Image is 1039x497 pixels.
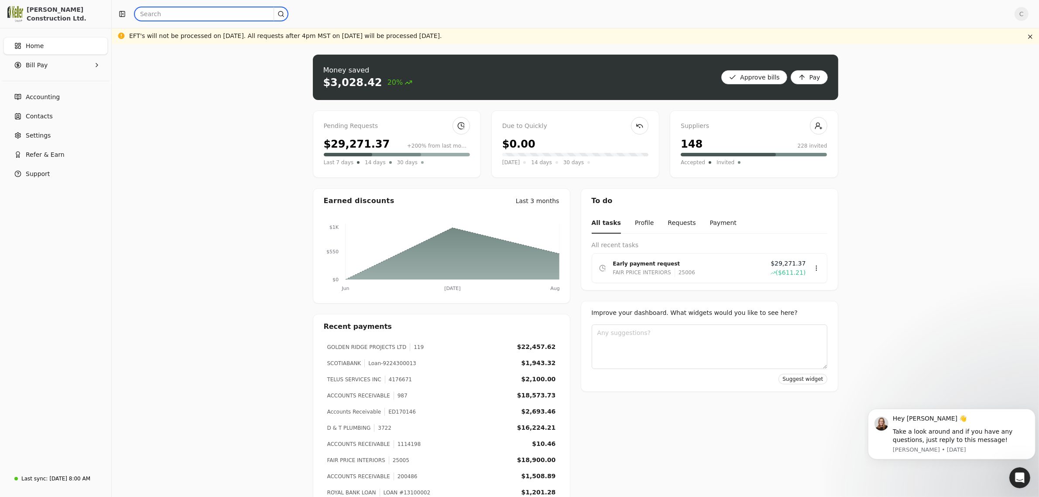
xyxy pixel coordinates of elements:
div: Early payment request [613,259,764,268]
div: $2,693.46 [521,407,556,416]
button: Suggest widget [778,374,827,384]
span: Bill Pay [26,61,48,70]
div: $10.46 [532,439,556,449]
a: Contacts [3,107,108,125]
div: 987 [394,392,408,400]
span: Support [26,169,50,179]
span: ($611.21) [776,268,806,277]
div: $1,201.28 [521,488,556,497]
div: Due to Quickly [502,121,648,131]
div: [DATE] 8:00 AM [49,475,90,483]
div: $18,900.00 [517,456,556,465]
div: Loan-9224300013 [364,359,416,367]
div: 200486 [394,473,418,480]
button: Requests [668,213,696,234]
button: Approve bills [721,70,787,84]
iframe: Intercom live chat [1009,467,1030,488]
a: Last sync:[DATE] 8:00 AM [3,471,108,487]
div: 1114198 [394,440,421,448]
div: 148 [681,136,703,152]
div: TELUS SERVICES INC [327,376,381,383]
a: Home [3,37,108,55]
span: Accounting [26,93,60,102]
div: To do [581,189,838,213]
div: All recent tasks [592,241,827,250]
div: 4176671 [385,376,412,383]
div: ROYAL BANK LOAN [327,489,376,497]
div: Pending Requests [324,121,470,131]
div: Improve your dashboard. What widgets would you like to see here? [592,308,827,318]
div: Recent payments [313,314,570,339]
a: Accounting [3,88,108,106]
div: [PERSON_NAME] Construction Ltd. [27,5,104,23]
span: Contacts [26,112,53,121]
span: 14 days [365,158,385,167]
button: C [1015,7,1029,21]
div: ACCOUNTS RECEIVABLE [327,473,390,480]
span: $29,271.37 [771,259,806,268]
div: $0.00 [502,136,535,152]
div: EFT's will not be processed on [DATE]. All requests after 4pm MST on [DATE] will be processed [DA... [129,31,442,41]
span: 14 days [531,158,552,167]
span: 20% [387,77,413,88]
div: GOLDEN RIDGE PROJECTS LTD [327,343,407,351]
tspan: $550 [326,249,339,255]
button: Profile [635,213,654,234]
span: Invited [717,158,734,167]
div: Suppliers [681,121,827,131]
div: $3,028.42 [323,76,382,90]
div: $2,100.00 [521,375,556,384]
div: ACCOUNTS RECEIVABLE [327,392,390,400]
span: Home [26,41,44,51]
div: $1,508.89 [521,472,556,481]
tspan: Aug [550,286,559,291]
div: $1,943.32 [521,359,556,368]
button: Refer & Earn [3,146,108,163]
div: $29,271.37 [324,136,390,152]
div: D & T PLUMBING [327,424,371,432]
span: Last 7 days [324,158,354,167]
input: Search [134,7,288,21]
a: Settings [3,127,108,144]
div: Last 3 months [516,197,559,206]
div: 25005 [389,456,409,464]
div: 25006 [675,268,695,277]
div: ED170146 [384,408,416,416]
div: Money saved [323,65,413,76]
tspan: $1K [329,224,339,230]
img: 0537828a-cf49-447f-a6d3-a322c667907b.png [7,6,23,22]
div: $18,573.73 [517,391,556,400]
div: ACCOUNTS RECEIVABLE [327,440,390,448]
div: $16,224.21 [517,423,556,432]
div: 3722 [374,424,391,432]
span: Settings [26,131,51,140]
span: 30 days [563,158,584,167]
div: Last sync: [21,475,48,483]
tspan: Jun [341,286,349,291]
div: $22,457.62 [517,342,556,352]
span: Refer & Earn [26,150,65,159]
button: Bill Pay [3,56,108,74]
div: Accounts Receivable [327,408,381,416]
tspan: [DATE] [444,286,460,291]
button: Payment [710,213,737,234]
button: Pay [791,70,828,84]
span: 30 days [397,158,418,167]
div: LOAN #13100002 [380,489,431,497]
iframe: Intercom notifications message [864,396,1039,473]
div: Earned discounts [324,196,394,206]
button: All tasks [592,213,621,234]
tspan: $0 [333,277,339,283]
div: 119 [410,343,424,351]
div: SCOTIABANK [327,359,361,367]
div: FAIR PRICE INTERIORS [613,268,671,277]
div: 228 invited [798,142,827,150]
